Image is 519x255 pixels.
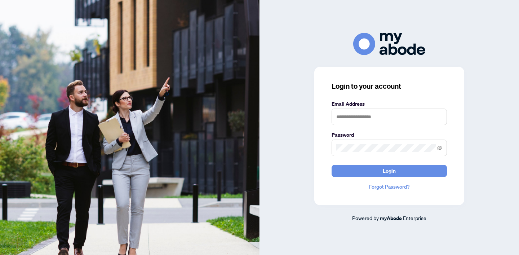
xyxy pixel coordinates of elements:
[383,165,396,177] span: Login
[380,214,402,222] a: myAbode
[332,165,447,177] button: Login
[332,100,447,108] label: Email Address
[353,33,425,55] img: ma-logo
[332,183,447,191] a: Forgot Password?
[403,215,426,221] span: Enterprise
[352,215,379,221] span: Powered by
[332,131,447,139] label: Password
[332,81,447,91] h3: Login to your account
[437,145,442,150] span: eye-invisible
